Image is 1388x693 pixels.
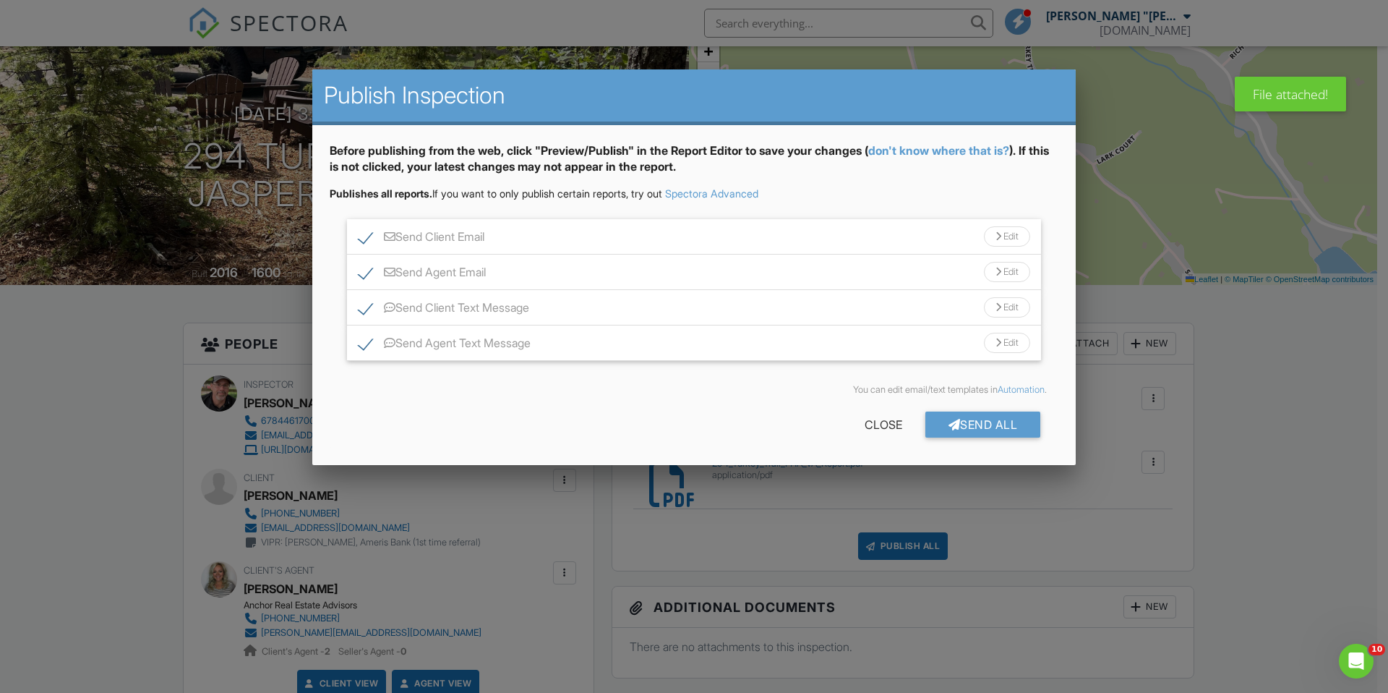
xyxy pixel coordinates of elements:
strong: Publishes all reports. [330,187,432,200]
iframe: Intercom live chat [1339,644,1374,679]
span: 10 [1368,644,1385,655]
label: Send Agent Text Message [359,336,531,354]
div: You can edit email/text templates in . [341,384,1047,396]
div: Edit [984,297,1030,318]
label: Send Agent Email [359,265,486,284]
div: Edit [984,333,1030,353]
div: Close [841,412,925,438]
label: Send Client Text Message [359,301,529,319]
a: Spectora Advanced [665,187,758,200]
a: Automation [998,384,1045,395]
span: If you want to only publish certain reports, try out [330,187,662,200]
div: Edit [984,226,1030,247]
div: File attached! [1235,77,1346,111]
h2: Publish Inspection [324,81,1064,110]
div: Edit [984,262,1030,282]
label: Send Client Email [359,230,484,248]
div: Send All [925,412,1041,438]
div: Before publishing from the web, click "Preview/Publish" in the Report Editor to save your changes... [330,143,1058,187]
a: don't know where that is? [868,143,1009,158]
